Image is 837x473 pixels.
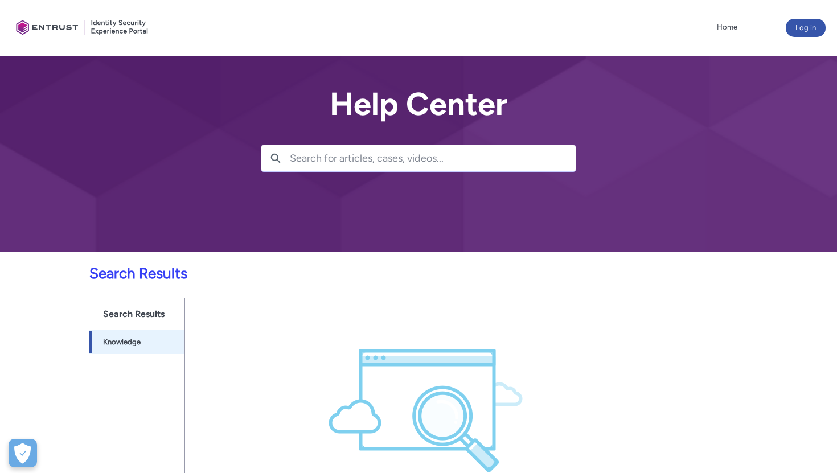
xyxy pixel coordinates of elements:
[89,330,185,354] a: Knowledge
[261,87,576,122] h2: Help Center
[290,145,576,171] input: Search for articles, cases, videos...
[89,298,185,330] h1: Search Results
[9,439,37,467] div: Cookie Preferences
[786,19,826,37] button: Log in
[9,439,37,467] button: Open Preferences
[261,145,290,171] button: Search
[7,262,666,285] p: Search Results
[103,336,141,348] span: Knowledge
[714,19,740,36] a: Home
